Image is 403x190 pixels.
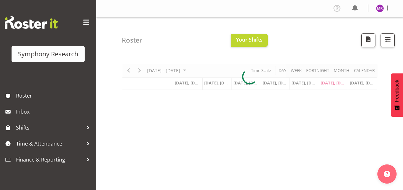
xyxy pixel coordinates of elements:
span: Finance & Reporting [16,155,83,164]
span: Feedback [394,80,400,102]
span: Roster [16,91,93,100]
button: Your Shifts [231,34,268,47]
span: Time & Attendance [16,139,83,148]
button: Download a PDF of the roster according to the set date range. [361,33,375,47]
span: Your Shifts [236,36,263,43]
span: Shifts [16,123,83,132]
span: Inbox [16,107,93,116]
div: Symphony Research [18,49,78,59]
button: Filter Shifts [381,33,395,47]
img: Rosterit website logo [5,16,58,29]
img: help-xxl-2.png [384,171,390,177]
h4: Roster [122,36,142,44]
button: Feedback - Show survey [391,73,403,117]
img: minu-rana11870.jpg [376,4,384,12]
